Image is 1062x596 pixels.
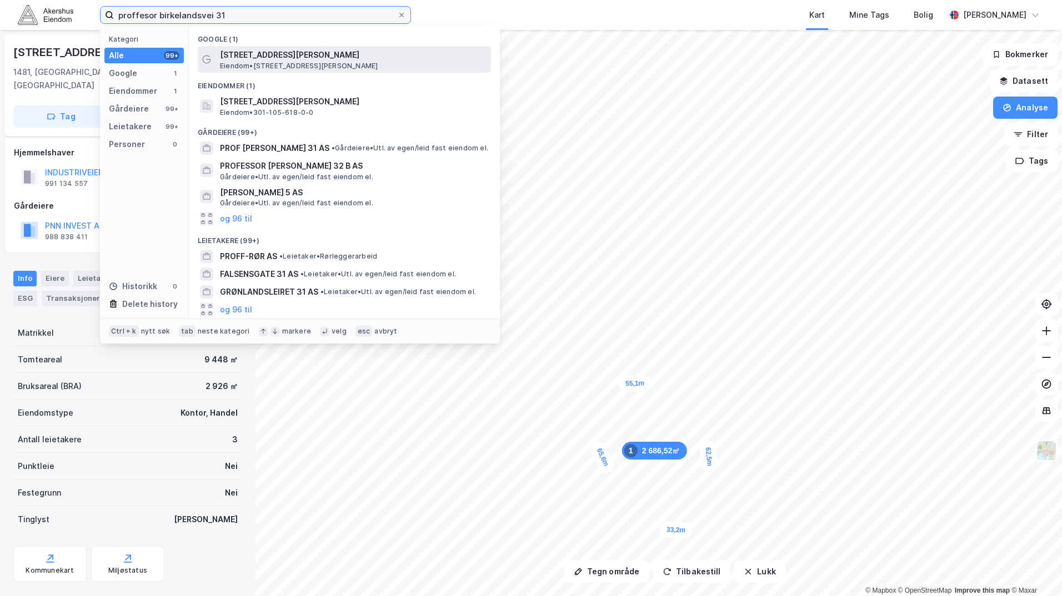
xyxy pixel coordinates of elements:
span: • [332,144,335,152]
div: Punktleie [18,459,54,473]
div: Gårdeiere [109,102,149,115]
div: Nei [225,459,238,473]
span: • [300,270,304,278]
div: Matrikkel [18,326,54,340]
span: Leietaker • Utl. av egen/leid fast eiendom el. [300,270,456,279]
div: [STREET_ADDRESS] [13,43,122,61]
div: Tinglyst [18,513,49,526]
div: 3 [232,433,238,446]
span: [STREET_ADDRESS][PERSON_NAME] [220,95,487,108]
button: Tags [1006,150,1058,172]
div: Eiendomstype [18,406,73,420]
div: avbryt [374,327,397,336]
span: Eiendom • 301-105-618-0-0 [220,108,314,117]
button: Bokmerker [983,43,1058,65]
div: nytt søk [141,327,171,336]
div: Map marker [619,375,652,392]
div: Tomteareal [18,353,62,366]
span: • [279,252,283,260]
span: PROFF-RØR AS [220,250,277,263]
span: Gårdeiere • Utl. av egen/leid fast eiendom el. [220,173,373,181]
button: Tilbakestill [653,560,730,583]
div: Kontor, Handel [181,406,238,420]
span: Leietaker • Utl. av egen/leid fast eiendom el. [320,287,476,296]
a: Mapbox [865,587,896,594]
button: Tag [13,105,109,128]
div: Map marker [622,442,687,459]
span: GRØNLANDSLEIRET 31 AS [220,285,318,299]
img: Z [1036,440,1057,461]
div: Eiendommer (1) [189,73,500,93]
div: [PERSON_NAME] [963,8,1026,22]
div: Ctrl + k [109,326,139,337]
div: 99+ [164,104,179,113]
div: 1 [624,444,638,457]
span: [STREET_ADDRESS][PERSON_NAME] [220,48,487,62]
span: Gårdeiere • Utl. av egen/leid fast eiendom el. [220,199,373,208]
button: Datasett [990,70,1058,92]
div: 2 926 ㎡ [206,380,238,393]
div: Personer [109,138,145,151]
span: Leietaker • Rørleggerarbeid [279,252,377,261]
div: Mine Tags [849,8,889,22]
div: 991 134 557 [45,179,88,188]
div: Festegrunn [18,486,61,499]
button: og 96 til [220,212,252,225]
img: akershus-eiendom-logo.9091f326c980b4bce74ccdd9f866810c.svg [18,5,73,24]
div: Bolig [914,8,933,22]
div: 99+ [164,122,179,131]
div: Leietakere [73,271,135,286]
div: 1 [171,69,179,78]
input: Søk på adresse, matrikkel, gårdeiere, leietakere eller personer [114,7,397,23]
div: 1481, [GEOGRAPHIC_DATA], [GEOGRAPHIC_DATA] [13,65,187,92]
span: PROFESSOR [PERSON_NAME] 32 B AS [220,159,487,173]
div: Hjemmelshaver [14,146,242,159]
div: Map marker [699,440,718,473]
span: [PERSON_NAME] 5 AS [220,186,487,199]
iframe: Chat Widget [1006,543,1062,596]
div: Kart [809,8,825,22]
div: 0 [171,140,179,149]
div: ESG [13,291,37,306]
div: Map marker [660,522,693,538]
div: Antall leietakere [18,433,82,446]
div: Eiere [41,271,69,286]
div: 1 [171,87,179,95]
span: Gårdeiere • Utl. av egen/leid fast eiendom el. [332,144,488,153]
button: og 96 til [220,303,252,316]
div: Transaksjoner [42,291,118,306]
div: Map marker [589,440,617,475]
div: Historikk [109,280,157,293]
div: Google [109,67,137,80]
div: Delete history [122,297,178,311]
div: Kategori [109,35,184,43]
div: 99+ [164,51,179,60]
div: 988 838 411 [45,233,88,241]
div: Miljøstatus [108,566,147,575]
span: PROF [PERSON_NAME] 31 AS [220,142,329,155]
div: Bruksareal (BRA) [18,380,82,393]
div: Kommunekart [26,566,74,575]
div: Gårdeiere [14,199,242,213]
button: Lukk [734,560,785,583]
div: Google (1) [189,26,500,46]
div: Leietakere [109,120,152,133]
div: Eiendommer [109,84,157,98]
button: Filter [1004,123,1058,145]
span: FALSENSGATE 31 AS [220,267,298,281]
div: Kontrollprogram for chat [1006,543,1062,596]
a: Improve this map [955,587,1010,594]
div: 0 [171,282,179,291]
div: esc [355,326,373,337]
div: markere [282,327,311,336]
a: OpenStreetMap [898,587,952,594]
div: velg [332,327,347,336]
span: • [320,287,324,296]
div: neste kategori [198,327,250,336]
div: Gårdeiere (99+) [189,119,500,139]
div: tab [179,326,196,337]
div: Leietakere (99+) [189,228,500,248]
button: Analyse [993,97,1058,119]
div: 9 448 ㎡ [204,353,238,366]
div: [PERSON_NAME] [174,513,238,526]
